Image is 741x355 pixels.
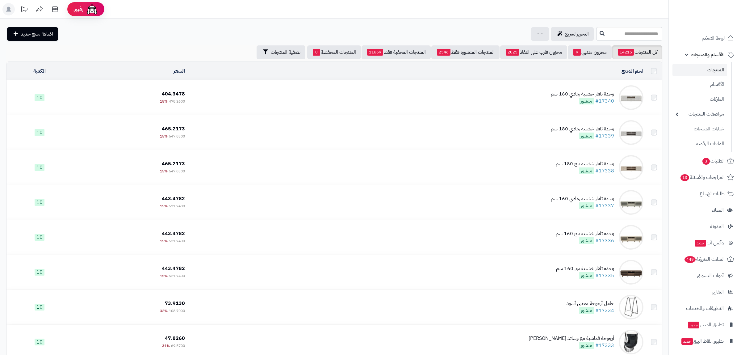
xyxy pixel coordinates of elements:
a: الماركات [672,93,727,106]
span: 15% [160,168,168,174]
img: أرجوحة قماشية مع وسائد رمادي غامق [619,330,643,354]
a: الأقسام [672,78,727,91]
span: 10 [35,304,44,311]
div: وحدة تلفاز خشبية رمادي 180 سم [551,125,614,133]
a: المنتجات المخفية فقط11669 [362,45,431,59]
span: 0 [313,49,320,56]
a: السعر [174,67,185,75]
img: وحدة تلفاز خشبية رمادي 160 سم [619,190,643,215]
span: جديد [688,322,699,328]
a: أدوات التسويق [672,268,737,283]
a: خيارات المنتجات [672,122,727,136]
span: 13 [680,174,689,181]
span: منشور [579,167,594,174]
span: منشور [579,98,594,104]
span: 9 [573,49,581,56]
div: وحدة تلفاز خشبية رمادي 160 سم [551,91,614,98]
span: منشور [579,342,594,349]
a: #17339 [595,132,614,140]
a: #17340 [595,97,614,105]
span: الأقسام والمنتجات [691,50,725,59]
span: 2546 [437,49,450,56]
a: طلبات الإرجاع [672,186,737,201]
span: جديد [695,240,706,247]
span: 10 [35,94,44,101]
span: منشور [579,202,594,209]
span: تصفية المنتجات [271,49,300,56]
span: 31% [162,343,170,349]
span: تطبيق نقاط البيع [681,337,724,345]
a: تطبيق نقاط البيعجديد [672,334,737,349]
span: أدوات التسويق [697,271,724,280]
a: #17333 [595,342,614,349]
span: وآتس آب [694,239,724,247]
span: 15% [160,133,168,139]
a: التحرير لسريع [551,27,594,41]
span: 547.8300 [169,133,185,139]
span: 3 [702,158,710,165]
span: 108.7000 [169,308,185,314]
span: 547.8300 [169,168,185,174]
a: الملفات الرقمية [672,137,727,150]
div: وحدة تلفاز خشبية بيج 160 سم [556,230,614,237]
span: 465.2173 [162,160,185,167]
a: اسم المنتج [622,67,643,75]
span: 521.7400 [169,273,185,279]
span: 10 [35,234,44,241]
span: رفيق [73,6,83,13]
span: تطبيق المتجر [687,320,724,329]
img: وحدة تلفاز خشبية رمادي 160 سم [619,85,643,110]
span: 2025 [506,49,519,56]
span: 11669 [367,49,383,56]
span: 443.4782 [162,230,185,237]
img: logo-2.png [699,10,735,23]
a: تحديثات المنصة [16,3,32,17]
span: 10 [35,199,44,206]
a: #17338 [595,167,614,175]
span: 73.9130 [165,300,185,307]
a: المنتجات المنشورة فقط2546 [431,45,500,59]
span: 47.8260 [165,335,185,342]
span: الطلبات [702,157,725,165]
span: التقارير [712,288,724,296]
span: 521.7400 [169,203,185,209]
span: لوحة التحكم [702,34,725,43]
span: 10 [35,339,44,345]
span: منشور [579,307,594,314]
a: #17337 [595,202,614,209]
span: 465.2173 [162,125,185,133]
span: 10 [35,129,44,136]
span: 443.4782 [162,195,185,202]
a: كل المنتجات14215 [612,45,662,59]
span: منشور [579,272,594,279]
a: المدونة [672,219,737,234]
a: مخزون قارب على النفاذ2025 [500,45,567,59]
span: طلبات الإرجاع [700,189,725,198]
span: 449 [684,256,696,263]
a: الطلبات3 [672,154,737,168]
span: منشور [579,237,594,244]
div: وحدة تلفاز خشبية بيج 180 سم [556,160,614,167]
span: 32% [160,308,168,314]
span: 15% [160,238,168,244]
a: تطبيق المتجرجديد [672,317,737,332]
div: حامل أرجوحة معدني أسود [567,300,614,307]
span: العملاء [712,206,724,214]
span: 15% [160,99,168,104]
span: المدونة [710,222,724,231]
a: التقارير [672,285,737,299]
span: 10 [35,269,44,276]
a: مواصفات المنتجات [672,108,727,121]
div: أرجوحة قماشية مع وسائد [PERSON_NAME] [529,335,614,342]
a: #17334 [595,307,614,314]
a: وآتس آبجديد [672,235,737,250]
a: الكمية [33,67,46,75]
span: 14215 [618,49,634,56]
span: 521.7400 [169,238,185,244]
a: #17336 [595,237,614,244]
a: #17335 [595,272,614,279]
span: 478.2600 [169,99,185,104]
a: المراجعات والأسئلة13 [672,170,737,185]
a: المنتجات [672,64,727,76]
div: وحدة تلفاز خشبية بني 160 سم [556,265,614,272]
